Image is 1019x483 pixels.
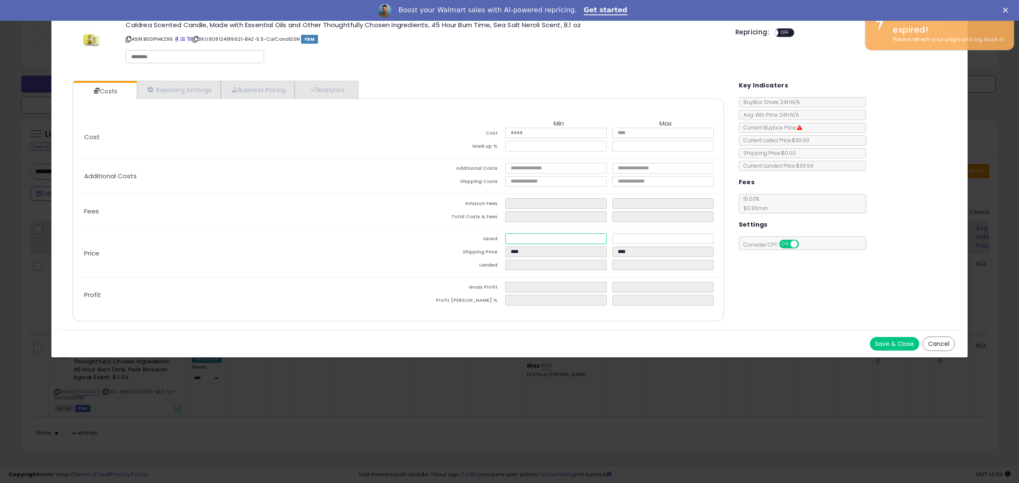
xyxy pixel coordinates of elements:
[187,36,191,42] a: Your listing only
[1003,8,1011,13] div: Close
[77,250,398,257] p: Price
[739,80,788,91] h5: Key Indicators
[887,36,1008,44] div: Please refresh your page and log back in
[126,22,723,28] h3: Caldrea Scented Candle, Made with Essential Oils and Other Thoughtfully Chosen Ingredients, 45 Ho...
[870,337,919,351] button: Save & Close
[137,81,221,98] a: Repricing Settings
[398,128,505,141] td: Cost
[739,137,809,144] span: Current Listed Price: $39.99
[73,83,136,100] a: Costs
[797,241,811,248] span: OFF
[887,11,1008,36] div: Your session has expired!
[398,247,505,260] td: Shipping Price
[77,173,398,180] p: Additional Costs
[739,124,802,131] span: Current Buybox Price:
[739,98,800,106] span: BuyBox Share 24h: N/A
[398,141,505,154] td: Mark up %
[398,233,505,247] td: Listed
[398,198,505,211] td: Amazon Fees
[398,295,505,308] td: Profit [PERSON_NAME] %
[739,195,768,212] span: 15.00 %
[735,29,769,36] h5: Repricing:
[505,120,612,128] th: Min
[378,4,391,17] img: Profile image for Adrian
[77,208,398,215] p: Fees
[739,241,810,248] span: Consider CPT:
[398,6,577,14] div: Boost your Walmart sales with AI-powered repricing.
[398,176,505,189] td: Shipping Costs
[584,6,628,15] a: Get started
[739,162,814,169] span: Current Landed Price: $39.99
[180,36,185,42] a: All offer listings
[778,29,792,37] span: OFF
[175,36,179,42] a: BuyBox page
[780,241,791,248] span: ON
[77,292,398,298] p: Profit
[923,337,955,351] button: Cancel
[612,120,719,128] th: Max
[295,81,357,98] a: Analytics
[398,260,505,273] td: Landed
[739,177,755,188] h5: Fees
[221,81,295,98] a: Business Pricing
[739,219,768,230] h5: Settings
[79,22,104,47] img: 41p9ss65TLL._SL60_.jpg
[301,35,318,44] span: FBM
[77,134,398,140] p: Cost
[126,32,723,46] p: ASIN: B00IPHKZ96 | SKU: 808124189621-BAZ-5.5-CalCandlSSN
[739,205,768,212] span: $0.30 min
[398,282,505,295] td: Gross Profit
[797,125,802,130] i: Suppressed Buy Box
[398,211,505,225] td: Total Costs & Fees
[739,111,799,118] span: Avg. Win Price 24h: N/A
[739,149,796,157] span: Shipping Price: $0.00
[398,163,505,176] td: Additional Costs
